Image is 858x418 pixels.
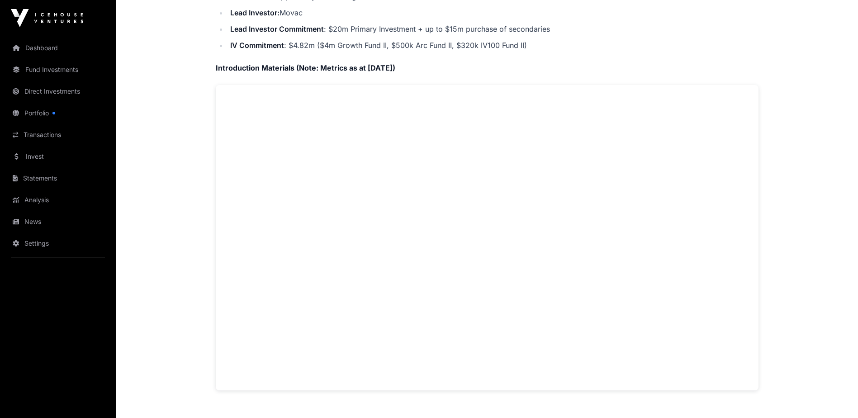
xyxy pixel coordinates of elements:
[228,39,758,52] li: : $4.82m ($4m Growth Fund II, $500k Arc Fund II, $320k IV100 Fund II)
[7,233,109,253] a: Settings
[230,41,284,50] strong: IV Commitment
[7,38,109,58] a: Dashboard
[7,60,109,80] a: Fund Investments
[7,125,109,145] a: Transactions
[7,212,109,232] a: News
[230,8,280,17] strong: Lead Investor:
[7,147,109,166] a: Invest
[230,24,324,33] strong: Lead Investor Commitment
[228,6,758,19] li: Movac
[813,375,858,418] iframe: Chat Widget
[216,63,395,72] strong: Introduction Materials (Note: Metrics as at [DATE])
[7,190,109,210] a: Analysis
[11,9,83,27] img: Icehouse Ventures Logo
[7,168,109,188] a: Statements
[7,81,109,101] a: Direct Investments
[7,103,109,123] a: Portfolio
[228,23,758,35] li: : $20m Primary Investment + up to $15m purchase of secondaries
